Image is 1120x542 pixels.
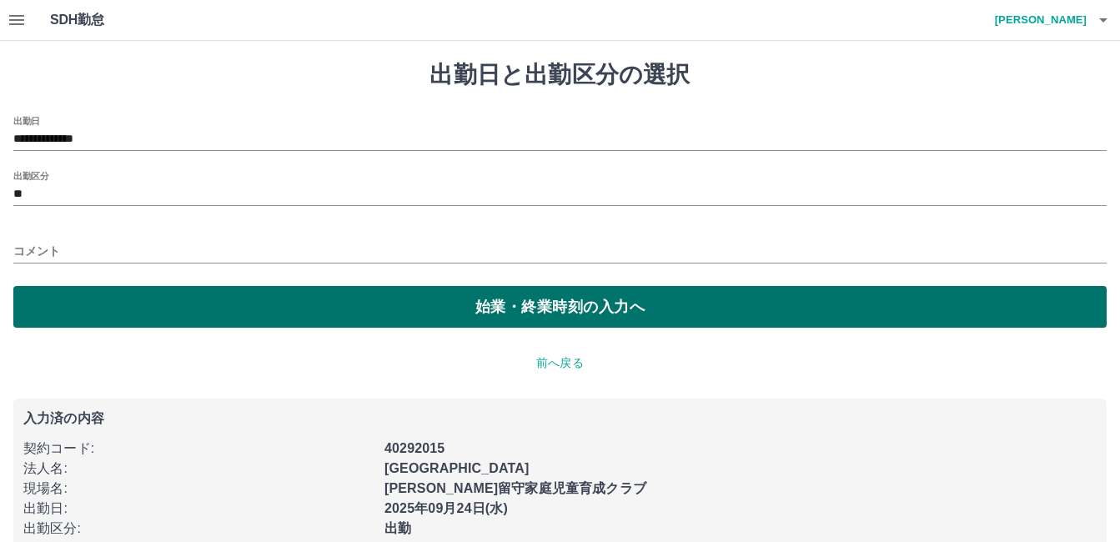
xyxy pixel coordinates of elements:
[13,114,40,127] label: 出勤日
[23,412,1097,425] p: 入力済の内容
[13,61,1107,89] h1: 出勤日と出勤区分の選択
[384,461,530,475] b: [GEOGRAPHIC_DATA]
[384,501,508,515] b: 2025年09月24日(水)
[23,439,374,459] p: 契約コード :
[384,521,411,535] b: 出勤
[23,519,374,539] p: 出勤区分 :
[23,499,374,519] p: 出勤日 :
[384,481,646,495] b: [PERSON_NAME]留守家庭児童育成クラブ
[23,479,374,499] p: 現場名 :
[13,286,1107,328] button: 始業・終業時刻の入力へ
[13,354,1107,372] p: 前へ戻る
[13,169,48,182] label: 出勤区分
[384,441,444,455] b: 40292015
[23,459,374,479] p: 法人名 :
